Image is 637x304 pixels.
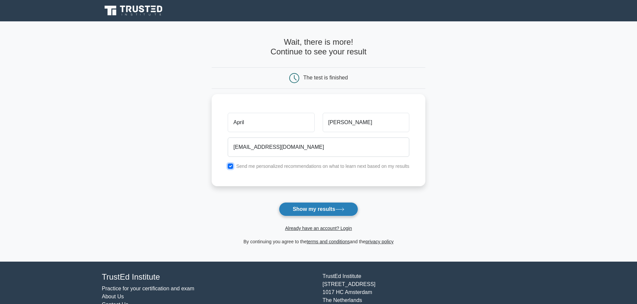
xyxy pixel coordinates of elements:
label: Send me personalized recommendations on what to learn next based on my results [236,164,409,169]
input: Email [228,137,409,157]
h4: TrustEd Institute [102,272,315,282]
a: terms and conditions [307,239,350,244]
a: privacy policy [365,239,394,244]
input: First name [228,113,314,132]
a: Already have an account? Login [285,226,352,231]
button: Show my results [279,202,358,216]
input: Last name [323,113,409,132]
div: By continuing you agree to the and the [208,238,429,246]
a: Practice for your certification and exam [102,286,195,291]
div: The test is finished [303,75,348,80]
a: About Us [102,294,124,299]
h4: Wait, there is more! Continue to see your result [212,37,425,57]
